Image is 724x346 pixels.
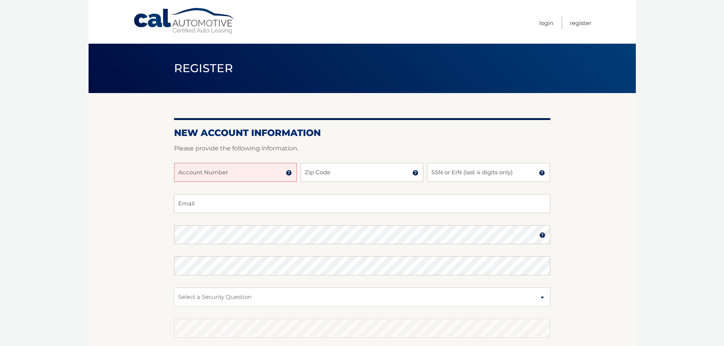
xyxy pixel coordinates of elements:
img: tooltip.svg [412,170,418,176]
img: tooltip.svg [539,170,545,176]
a: Register [570,17,591,29]
p: Please provide the following information. [174,143,550,154]
a: Cal Automotive [133,8,236,35]
h2: New Account Information [174,127,550,139]
input: Zip Code [301,163,423,182]
span: Register [174,61,233,75]
input: Account Number [174,163,297,182]
img: tooltip.svg [286,170,292,176]
input: SSN or EIN (last 4 digits only) [427,163,550,182]
a: Login [539,17,553,29]
img: tooltip.svg [539,232,545,238]
input: Email [174,194,550,213]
